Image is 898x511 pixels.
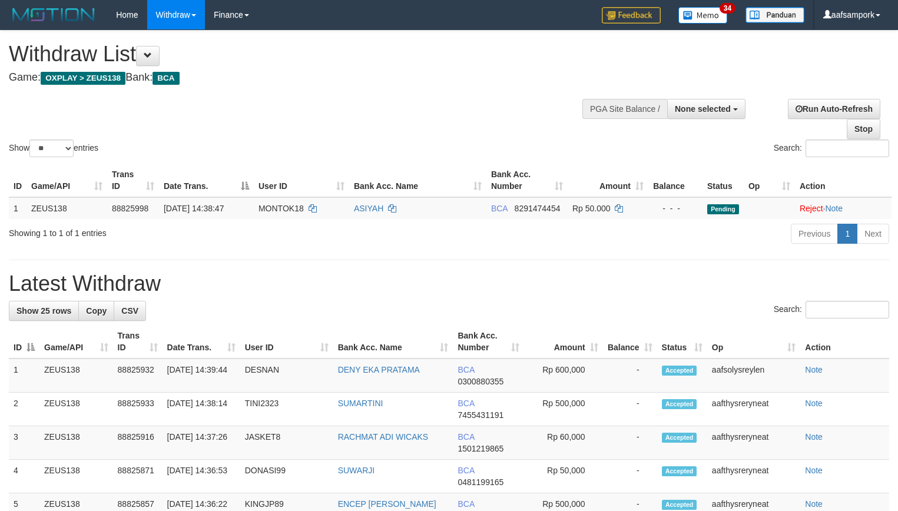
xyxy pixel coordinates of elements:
[805,466,823,475] a: Note
[9,359,39,393] td: 1
[662,366,697,376] span: Accepted
[240,325,333,359] th: User ID: activate to sort column ascending
[121,306,138,316] span: CSV
[9,426,39,460] td: 3
[113,325,163,359] th: Trans ID: activate to sort column ascending
[774,140,889,157] label: Search:
[745,7,804,23] img: panduan.png
[39,426,113,460] td: ZEUS138
[524,325,603,359] th: Amount: activate to sort column ascending
[458,477,503,487] span: Copy 0481199165 to clipboard
[603,325,657,359] th: Balance: activate to sort column ascending
[524,460,603,493] td: Rp 50,000
[113,359,163,393] td: 88825932
[458,365,474,374] span: BCA
[491,204,508,213] span: BCA
[163,426,240,460] td: [DATE] 14:37:26
[29,140,74,157] select: Showentries
[648,164,703,197] th: Balance
[9,197,26,219] td: 1
[153,72,179,85] span: BCA
[39,393,113,426] td: ZEUS138
[113,460,163,493] td: 88825871
[800,325,889,359] th: Action
[458,499,474,509] span: BCA
[486,164,568,197] th: Bank Acc. Number: activate to sort column ascending
[9,42,587,66] h1: Withdraw List
[678,7,728,24] img: Button%20Memo.svg
[453,325,524,359] th: Bank Acc. Number: activate to sort column ascending
[707,460,800,493] td: aafthysreryneat
[458,444,503,453] span: Copy 1501219865 to clipboard
[39,359,113,393] td: ZEUS138
[458,466,474,475] span: BCA
[788,99,880,119] a: Run Auto-Refresh
[524,426,603,460] td: Rp 60,000
[458,377,503,386] span: Copy 0300880355 to clipboard
[791,224,838,244] a: Previous
[338,466,375,475] a: SUWARJI
[662,399,697,409] span: Accepted
[112,204,148,213] span: 88825998
[662,433,697,443] span: Accepted
[240,460,333,493] td: DONASI99
[707,325,800,359] th: Op: activate to sort column ascending
[9,460,39,493] td: 4
[603,359,657,393] td: -
[795,197,892,219] td: ·
[675,104,731,114] span: None selected
[9,164,26,197] th: ID
[602,7,661,24] img: Feedback.jpg
[837,224,857,244] a: 1
[857,224,889,244] a: Next
[164,204,224,213] span: [DATE] 14:38:47
[159,164,254,197] th: Date Trans.: activate to sort column descending
[9,72,587,84] h4: Game: Bank:
[795,164,892,197] th: Action
[26,164,107,197] th: Game/API: activate to sort column ascending
[338,499,436,509] a: ENCEP [PERSON_NAME]
[572,204,611,213] span: Rp 50.000
[240,359,333,393] td: DESNAN
[26,197,107,219] td: ZEUS138
[805,365,823,374] a: Note
[458,432,474,442] span: BCA
[163,359,240,393] td: [DATE] 14:39:44
[800,204,823,213] a: Reject
[568,164,648,197] th: Amount: activate to sort column ascending
[163,393,240,426] td: [DATE] 14:38:14
[86,306,107,316] span: Copy
[39,460,113,493] td: ZEUS138
[9,325,39,359] th: ID: activate to sort column descending
[662,466,697,476] span: Accepted
[107,164,159,197] th: Trans ID: activate to sort column ascending
[458,410,503,420] span: Copy 7455431191 to clipboard
[524,359,603,393] td: Rp 600,000
[9,223,365,239] div: Showing 1 to 1 of 1 entries
[163,325,240,359] th: Date Trans.: activate to sort column ascending
[720,3,735,14] span: 34
[662,500,697,510] span: Accepted
[9,140,98,157] label: Show entries
[582,99,667,119] div: PGA Site Balance /
[259,204,304,213] span: MONTOK18
[338,432,429,442] a: RACHMAT ADI WICAKS
[41,72,125,85] span: OXPLAY > ZEUS138
[9,301,79,321] a: Show 25 rows
[333,325,453,359] th: Bank Acc. Name: activate to sort column ascending
[458,399,474,408] span: BCA
[703,164,744,197] th: Status
[707,393,800,426] td: aafthysreryneat
[354,204,383,213] a: ASIYAH
[39,325,113,359] th: Game/API: activate to sort column ascending
[524,393,603,426] td: Rp 500,000
[825,204,843,213] a: Note
[603,393,657,426] td: -
[805,399,823,408] a: Note
[9,6,98,24] img: MOTION_logo.png
[338,399,383,408] a: SUMARTINI
[805,499,823,509] a: Note
[603,426,657,460] td: -
[338,365,420,374] a: DENY EKA PRATAMA
[744,164,795,197] th: Op: activate to sort column ascending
